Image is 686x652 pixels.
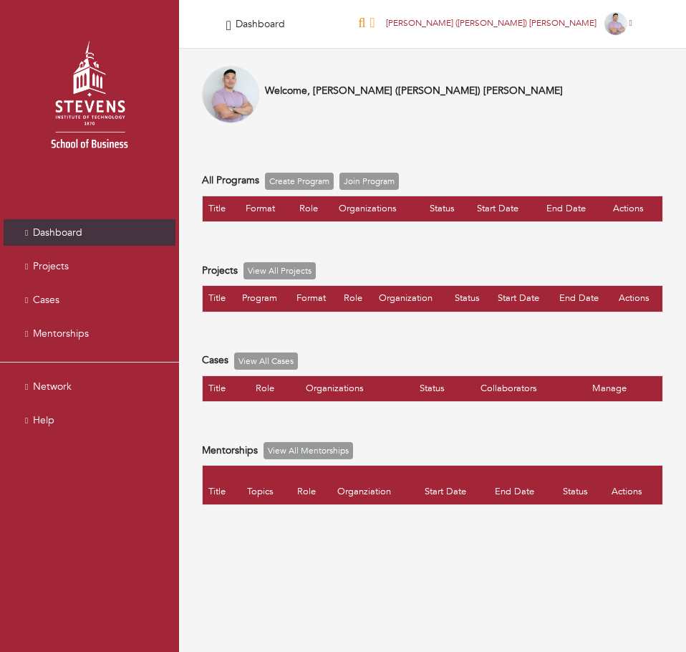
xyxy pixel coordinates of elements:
[449,286,492,312] th: Status
[607,196,663,222] th: Actions
[33,259,69,273] span: Projects
[4,373,175,400] a: Network
[291,466,332,505] th: Role
[332,466,418,505] th: Organziation
[240,196,293,222] th: Format
[333,196,424,222] th: Organizations
[33,413,54,427] span: Help
[265,85,563,97] h4: Welcome, [PERSON_NAME] ([PERSON_NAME]) [PERSON_NAME]
[419,466,490,505] th: Start Date
[294,196,333,222] th: Role
[33,327,89,340] span: Mentorships
[386,17,596,29] span: [PERSON_NAME] ([PERSON_NAME]) [PERSON_NAME]
[202,66,259,123] img: 2024_Toss%20Payments.jpg
[241,466,292,505] th: Topics
[380,17,639,29] a: [PERSON_NAME] ([PERSON_NAME]) [PERSON_NAME]
[203,286,236,312] th: Title
[4,253,175,279] a: Projects
[339,173,399,190] a: Join Program
[236,19,285,31] h4: Dashboard
[4,219,175,246] a: Dashboard
[373,286,449,312] th: Organization
[203,375,251,402] th: Title
[4,407,175,433] a: Help
[202,265,238,277] h4: Projects
[203,196,241,222] th: Title
[541,196,607,222] th: End Date
[424,196,472,222] th: Status
[250,375,299,402] th: Role
[14,25,165,176] img: stevens_logo.png
[264,442,353,459] a: View All Mentorships
[33,293,59,307] span: Cases
[338,286,373,312] th: Role
[203,466,241,505] th: Title
[557,466,606,505] th: Status
[33,226,82,239] span: Dashboard
[243,262,316,279] a: View All Projects
[554,286,613,312] th: End Date
[234,353,298,370] a: View All Cases
[300,375,415,402] th: Organizations
[202,445,258,457] h4: Mentorships
[4,287,175,313] a: Cases
[606,466,662,505] th: Actions
[604,12,627,35] img: 2024_Toss%20Payments.jpg
[202,175,259,187] h4: All Programs
[471,196,541,222] th: Start Date
[613,286,663,312] th: Actions
[33,380,72,393] span: Network
[492,286,554,312] th: Start Date
[475,375,587,402] th: Collaborators
[291,286,339,312] th: Format
[4,320,175,347] a: Mentorships
[489,466,557,505] th: End Date
[414,375,474,402] th: Status
[586,375,662,402] th: Manage
[202,355,228,367] h4: Cases
[236,286,291,312] th: Program
[265,173,334,190] a: Create Program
